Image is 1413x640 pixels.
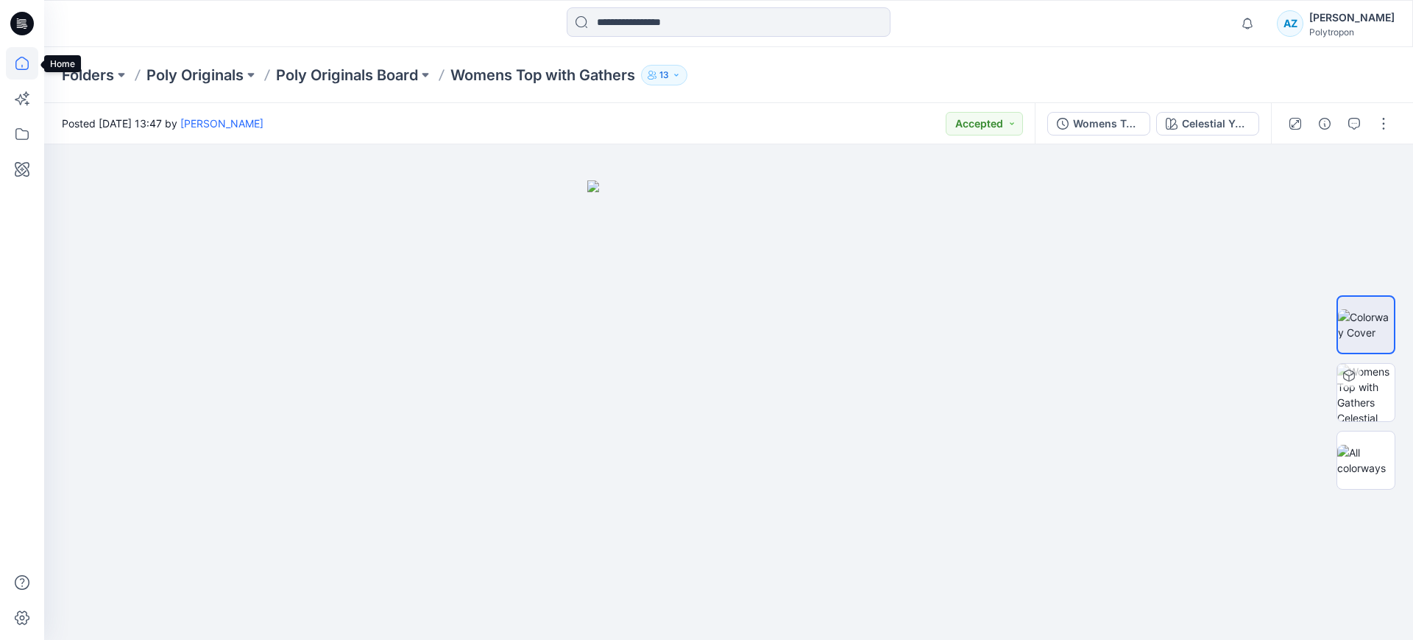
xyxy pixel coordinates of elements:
button: Details [1313,112,1336,136]
div: Celestial Yellow [1182,116,1250,132]
p: Womens Top with Gathers [450,65,635,85]
img: All colorways [1337,445,1395,476]
a: [PERSON_NAME] [180,117,263,130]
a: Poly Originals [146,65,244,85]
div: AZ [1277,10,1303,37]
button: 13 [641,65,687,85]
img: Colorway Cover [1338,309,1394,340]
div: Polytropon [1309,27,1395,38]
div: [PERSON_NAME] [1309,9,1395,27]
img: Womens Top with Gathers Celestial Yellow [1337,364,1395,421]
a: Poly Originals Board [276,65,418,85]
button: Celestial Yellow [1156,112,1259,136]
div: Womens Top with Gathers [1073,116,1141,132]
span: Posted [DATE] 13:47 by [62,116,263,131]
p: 13 [659,67,669,83]
button: Womens Top with Gathers [1047,112,1150,136]
a: Folders [62,65,114,85]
